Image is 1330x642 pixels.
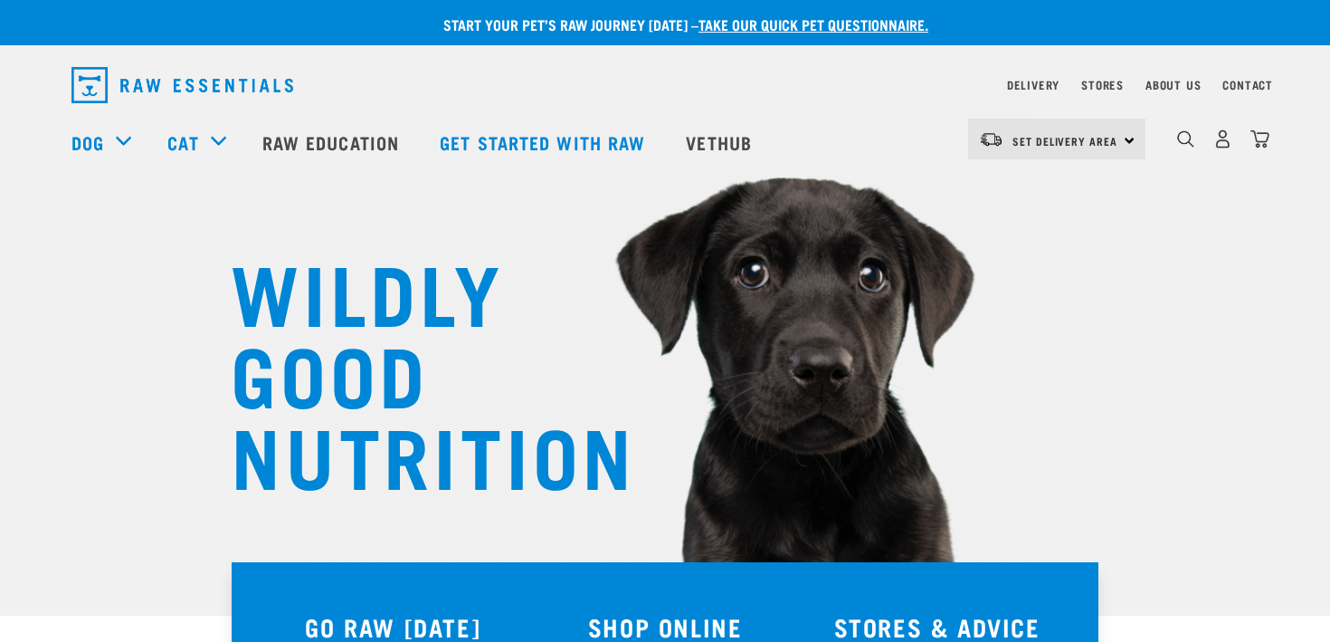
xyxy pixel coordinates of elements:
[1081,81,1124,88] a: Stores
[698,20,928,28] a: take our quick pet questionnaire.
[1145,81,1201,88] a: About Us
[1007,81,1059,88] a: Delivery
[540,613,791,641] h3: SHOP ONLINE
[1222,81,1273,88] a: Contact
[979,131,1003,148] img: van-moving.png
[668,106,774,178] a: Vethub
[231,249,593,493] h1: WILDLY GOOD NUTRITION
[71,67,293,103] img: Raw Essentials Logo
[812,613,1062,641] h3: STORES & ADVICE
[71,129,104,156] a: Dog
[57,60,1273,110] nav: dropdown navigation
[1177,130,1194,148] img: home-icon-1@2x.png
[244,106,422,178] a: Raw Education
[1012,138,1117,144] span: Set Delivery Area
[167,129,198,156] a: Cat
[1250,129,1269,149] img: home-icon@2x.png
[422,106,668,178] a: Get started with Raw
[268,613,518,641] h3: GO RAW [DATE]
[1213,129,1232,149] img: user.png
